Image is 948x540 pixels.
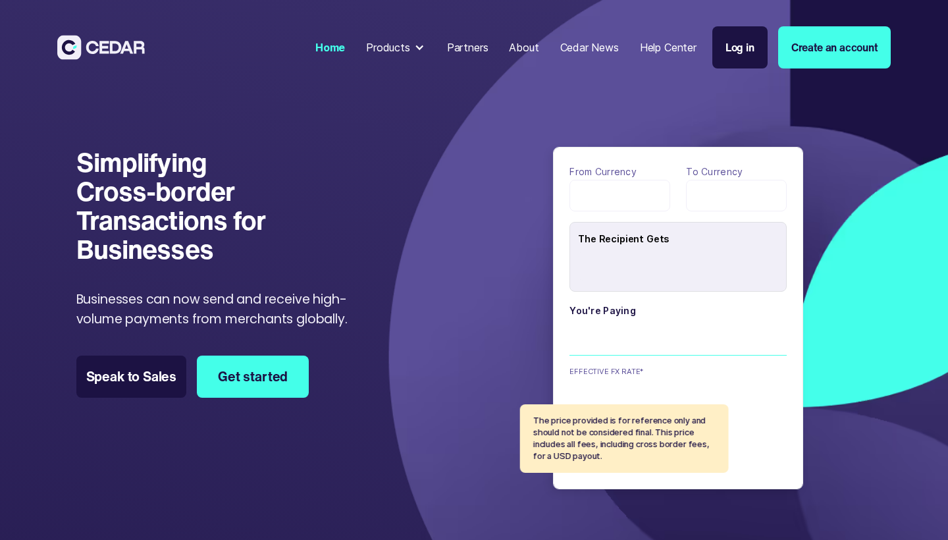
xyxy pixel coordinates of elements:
div: About [509,40,539,55]
div: Products [366,40,410,55]
a: About [504,26,544,68]
a: Create an account [778,26,891,68]
div: The Recipient Gets [578,227,786,252]
a: Home [310,26,350,68]
div: Products [361,34,431,61]
a: Speak to Sales [76,356,187,398]
a: Log in [712,26,768,68]
div: Help Center [640,40,697,55]
a: Partners [442,26,494,68]
div: EFFECTIVE FX RATE* [569,366,646,377]
div: Home [315,40,345,55]
a: Help Center [635,26,702,68]
p: Businesses can now send and receive high-volume payments from merchants globally. [76,290,386,329]
label: You're paying [569,302,787,319]
div: Partners [447,40,488,55]
a: Get started [197,356,309,398]
a: Cedar News [555,26,624,68]
form: payField [569,163,787,433]
div: Log in [725,40,754,55]
div: Cedar News [560,40,619,55]
p: The price provided is for reference only and should not be considered final. This price includes ... [533,415,716,462]
h1: Simplifying Cross-border Transactions for Businesses [76,148,386,263]
label: To currency [686,163,787,180]
label: From currency [569,163,670,180]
